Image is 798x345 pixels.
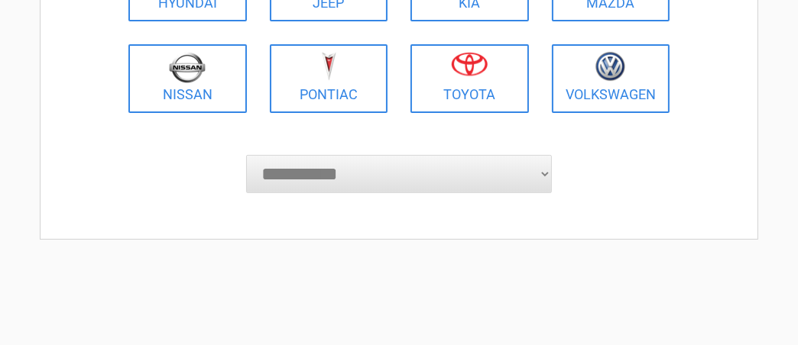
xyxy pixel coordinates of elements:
[270,44,388,113] a: Pontiac
[169,52,206,83] img: nissan
[451,52,488,76] img: toyota
[128,44,247,113] a: Nissan
[410,44,529,113] a: Toyota
[321,52,336,81] img: pontiac
[552,44,670,113] a: Volkswagen
[595,52,625,82] img: volkswagen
